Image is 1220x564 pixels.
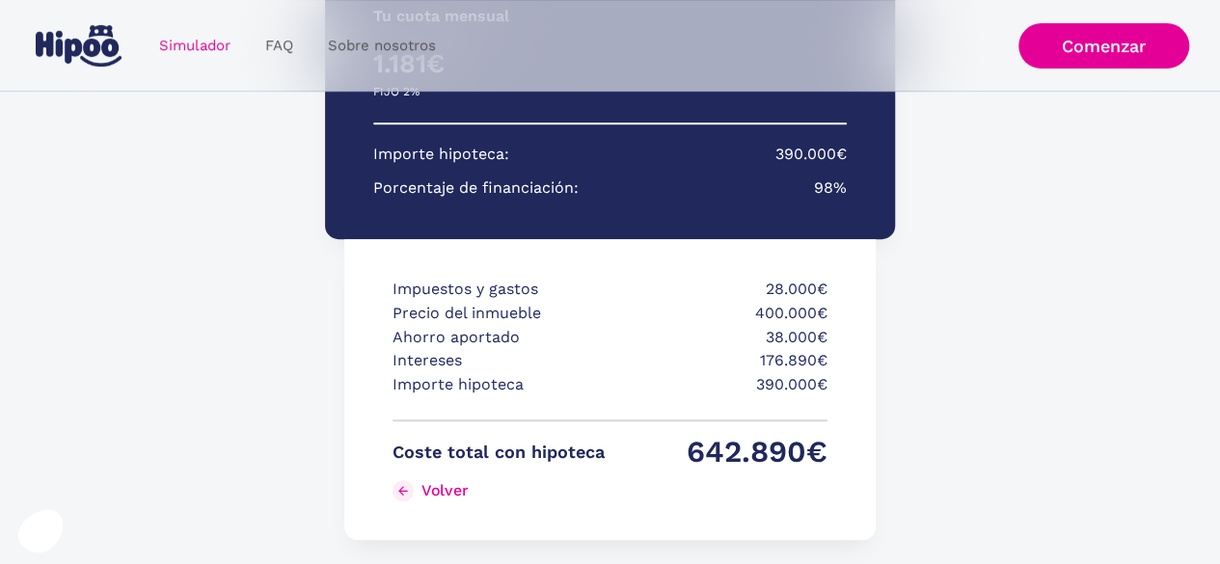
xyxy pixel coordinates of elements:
p: Importe hipoteca [393,373,605,397]
p: Ahorro aportado [393,326,605,350]
p: 38.000€ [615,326,827,350]
p: 390.000€ [775,143,847,167]
a: home [32,17,126,74]
p: 176.890€ [615,349,827,373]
p: 98% [814,176,847,201]
a: Simulador [142,27,248,65]
p: Porcentaje de financiación: [373,176,579,201]
p: 400.000€ [615,302,827,326]
a: FAQ [248,27,311,65]
p: Intereses [393,349,605,373]
p: 28.000€ [615,278,827,302]
p: 642.890€ [615,441,827,465]
p: Precio del inmueble [393,302,605,326]
p: 390.000€ [615,373,827,397]
a: Comenzar [1018,23,1189,68]
p: Impuestos y gastos [393,278,605,302]
p: Importe hipoteca: [373,143,509,167]
a: Volver [393,475,605,506]
p: Coste total con hipoteca [393,441,605,465]
a: Sobre nosotros [311,27,453,65]
p: FIJO 2% [373,80,420,104]
div: Volver [421,481,468,499]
